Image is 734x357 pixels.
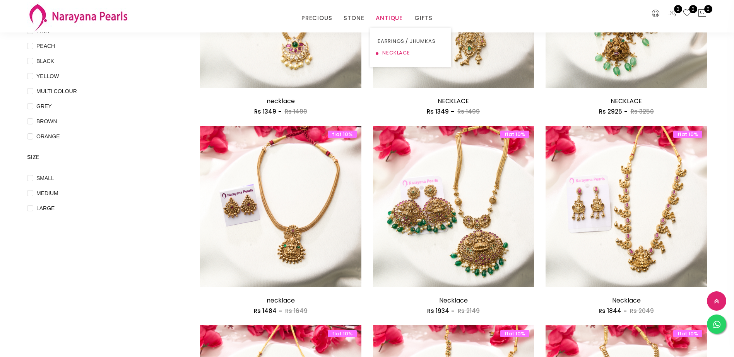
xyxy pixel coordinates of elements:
[414,12,433,24] a: GIFTS
[500,330,529,337] span: flat 10%
[378,47,443,59] a: NECKLACE
[267,296,295,305] a: necklace
[457,107,480,116] span: Rs 1499
[611,97,642,105] a: NECKLACE
[438,97,469,105] a: NECKLACE
[285,107,307,116] span: Rs 1499
[33,72,62,80] span: YELLOW
[33,42,58,50] span: PEACH
[631,107,654,116] span: Rs 3250
[254,307,277,315] span: Rs 1484
[599,307,621,315] span: Rs 1844
[458,307,480,315] span: Rs 2149
[27,153,177,162] h4: SIZE
[33,102,55,110] span: GREY
[33,174,57,182] span: SMALL
[328,131,357,138] span: flat 10%
[704,5,712,13] span: 0
[33,117,60,126] span: BROWN
[673,330,702,337] span: flat 10%
[33,57,57,65] span: BLACK
[599,107,622,116] span: Rs 2925
[500,131,529,138] span: flat 10%
[378,36,443,47] a: EARRINGS / JHUMKAS
[689,5,697,13] span: 0
[667,8,677,19] a: 0
[683,8,692,19] a: 0
[427,307,449,315] span: Rs 1934
[33,132,63,141] span: ORANGE
[630,307,654,315] span: Rs 2049
[328,330,357,337] span: flat 10%
[344,12,364,24] a: STONE
[267,97,295,105] a: necklace
[301,12,332,24] a: PRECIOUS
[285,307,308,315] span: Rs 1649
[439,296,468,305] a: Necklace
[33,189,62,197] span: MEDIUM
[673,131,702,138] span: flat 10%
[674,5,682,13] span: 0
[698,8,707,19] button: 0
[33,87,80,95] span: MULTI COLOUR
[427,107,449,116] span: Rs 1349
[33,204,58,212] span: LARGE
[254,107,276,116] span: Rs 1349
[612,296,641,305] a: Necklace
[376,12,403,24] a: ANTIQUE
